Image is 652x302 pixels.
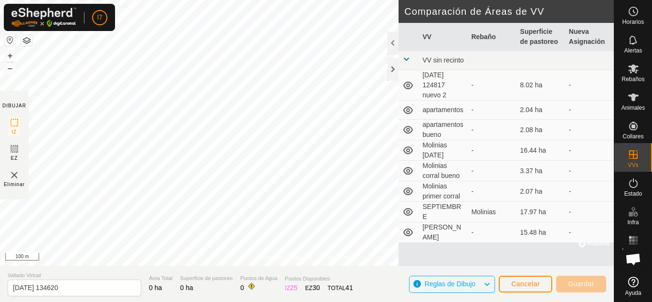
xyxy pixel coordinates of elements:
span: EZ [11,155,18,162]
th: Rebaño [467,23,516,51]
button: Cancelar [499,276,552,292]
span: VV sin recinto [422,56,463,64]
td: 17.97 ha [516,202,565,222]
div: - [471,125,512,135]
span: 0 ha [180,284,193,292]
th: Superficie de pastoreo [516,23,565,51]
span: Superficie de pastoreo [180,274,232,282]
td: [PERSON_NAME] [419,222,467,243]
td: apartamentos [419,101,467,120]
span: Animales [621,105,645,111]
div: - [471,146,512,156]
span: 25 [290,284,298,292]
td: 15.48 ha [516,222,565,243]
td: [DATE] 124817 nuevo 2 [419,70,467,101]
span: Rebaños [621,76,644,82]
span: Mapa de Calor [617,248,650,260]
span: Infra [627,219,639,225]
td: - [565,101,614,120]
button: – [4,62,16,74]
div: - [471,166,512,176]
span: Ayuda [625,290,641,296]
td: - [565,181,614,202]
span: Estado [624,191,642,197]
div: - [471,187,512,197]
span: 0 ha [149,284,162,292]
td: 16.44 ha [516,140,565,161]
div: - [471,105,512,115]
span: Eliminar [4,181,25,188]
a: Política de Privacidad [258,253,313,262]
div: EZ [305,283,320,293]
span: Reglas de Dibujo [425,280,476,288]
span: 0 [240,284,244,292]
td: Molinias primer corral [419,181,467,202]
button: + [4,50,16,62]
td: apartamentos bueno [419,120,467,140]
td: 2.07 ha [516,181,565,202]
span: Puntos Disponibles [285,275,353,283]
td: SEPTIEMBRE [419,202,467,222]
td: Molinias corral bueno [419,161,467,181]
td: - [565,120,614,140]
div: - [471,80,512,90]
td: 2.08 ha [516,120,565,140]
div: TOTAL [327,283,353,293]
div: IZ [285,283,297,293]
span: Cancelar [511,280,540,288]
img: Logo Gallagher [11,8,76,27]
span: Puntos de Agua [240,274,277,282]
span: I7 [97,12,103,22]
a: Ayuda [614,273,652,300]
span: Collares [622,134,643,139]
td: - [565,70,614,101]
td: - [565,161,614,181]
td: 2.04 ha [516,101,565,120]
button: Guardar [556,276,606,292]
div: Molinias [471,207,512,217]
h2: Comparación de Áreas de VV [404,6,614,17]
span: 41 [346,284,353,292]
span: Horarios [622,19,644,25]
span: Alertas [624,48,642,53]
span: IZ [12,128,17,135]
div: DIBUJAR [2,102,26,109]
th: Nueva Asignación [565,23,614,51]
td: - [565,202,614,222]
th: VV [419,23,467,51]
td: - [565,140,614,161]
span: VVs [628,162,638,168]
td: 8.02 ha [516,70,565,101]
button: Restablecer Mapa [4,34,16,46]
td: 3.37 ha [516,161,565,181]
td: Molinias [DATE] [419,140,467,161]
span: Guardar [568,280,594,288]
button: Capas del Mapa [21,35,32,46]
div: - [471,228,512,238]
img: VV [9,169,20,181]
div: Chat abierto [619,245,648,273]
a: Contáctenos [324,253,356,262]
span: 30 [313,284,320,292]
span: Área Total [149,274,172,282]
span: Vallado Virtual [8,271,141,280]
td: - [565,222,614,243]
